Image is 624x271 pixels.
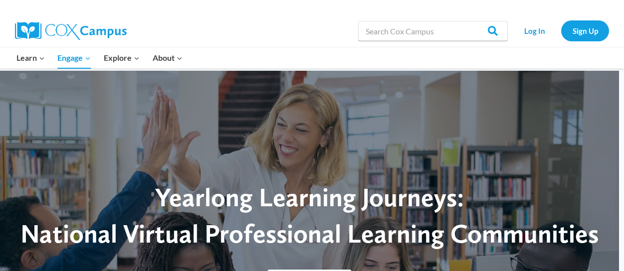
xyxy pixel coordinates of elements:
img: Cox Campus [15,22,127,40]
span: Yearlong Learning Journeys: [155,181,464,213]
nav: Secondary Navigation [513,20,609,41]
a: Sign Up [561,20,609,41]
span: Explore [104,51,140,64]
a: Log In [513,20,556,41]
input: Search Cox Campus [358,21,508,41]
span: Engage [57,51,91,64]
nav: Primary Navigation [10,47,189,68]
span: National Virtual Professional Learning Communities [20,218,599,249]
span: Learn [16,51,45,64]
span: About [153,51,183,64]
